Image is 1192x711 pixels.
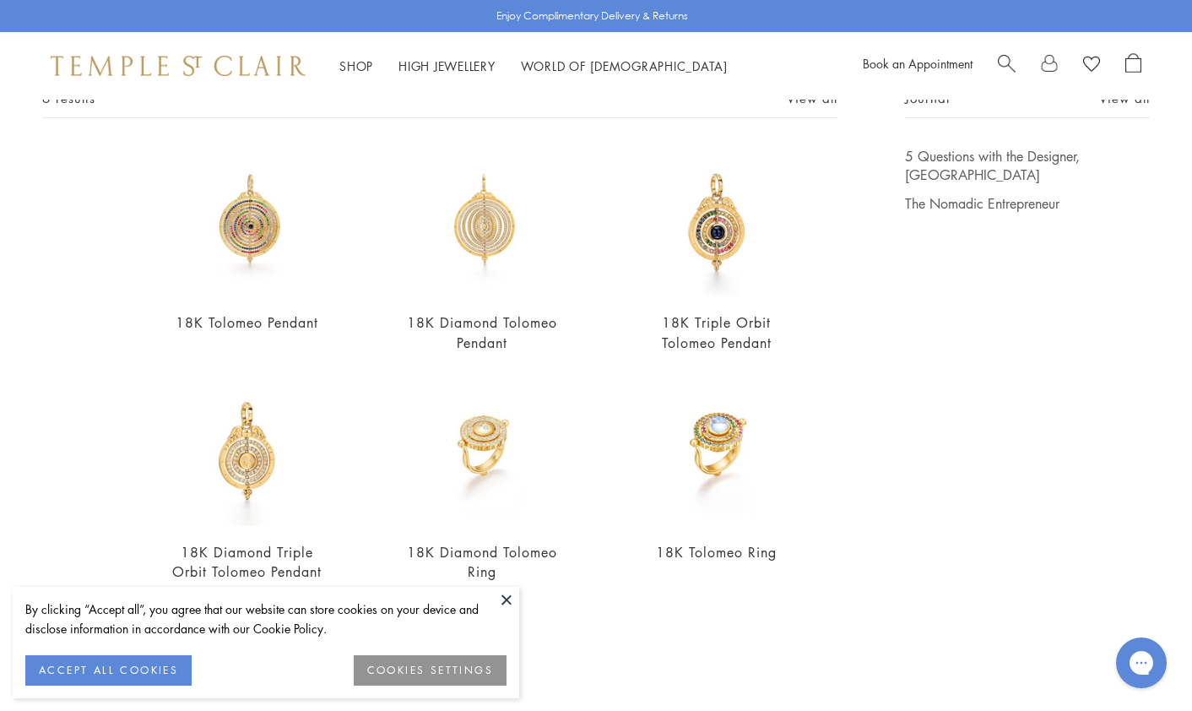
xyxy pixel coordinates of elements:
img: 18K Tolomeo Pendant [172,147,322,297]
img: 18K Triple Orbit Tolomeo Pendant [642,147,792,297]
iframe: Gorgias live chat messenger [1108,632,1175,694]
img: 18K Tolomeo Ring [642,376,792,526]
img: 18K Diamond Triple Orbit Tolomeo Pendant [172,376,322,526]
div: By clicking “Accept all”, you agree that our website can store cookies on your device and disclos... [25,600,507,638]
a: Open Shopping Bag [1125,53,1141,79]
a: 5 Questions with the Designer, [GEOGRAPHIC_DATA] [905,147,1150,184]
a: Book an Appointment [863,55,973,72]
img: 18K Diamond Tolomeo Pendant [407,147,557,297]
a: 18K Diamond Tolomeo Ring [407,543,557,581]
a: 18K Diamond Tolomeo Pendant [407,313,557,351]
a: The Nomadic Entrepreneur [905,194,1150,213]
nav: Main navigation [339,56,728,77]
a: Search [998,53,1016,79]
img: Temple St. Clair [51,56,306,76]
a: 18K Diamond Triple Orbit Tolomeo Pendant [172,543,322,581]
button: COOKIES SETTINGS [354,655,507,686]
a: High JewelleryHigh Jewellery [398,57,496,74]
button: ACCEPT ALL COOKIES [25,655,192,686]
a: 18K Tolomeo Pendant [176,313,318,332]
a: 18K Triple Orbit Tolomeo Pendant [662,313,772,351]
a: World of [DEMOGRAPHIC_DATA]World of [DEMOGRAPHIC_DATA] [521,57,728,74]
img: 18K Diamond Tolomeo Ring [407,376,557,526]
a: ShopShop [339,57,373,74]
a: View Wishlist [1083,53,1100,79]
a: 18K Tolomeo Ring [656,543,777,562]
p: Enjoy Complimentary Delivery & Returns [496,8,688,24]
